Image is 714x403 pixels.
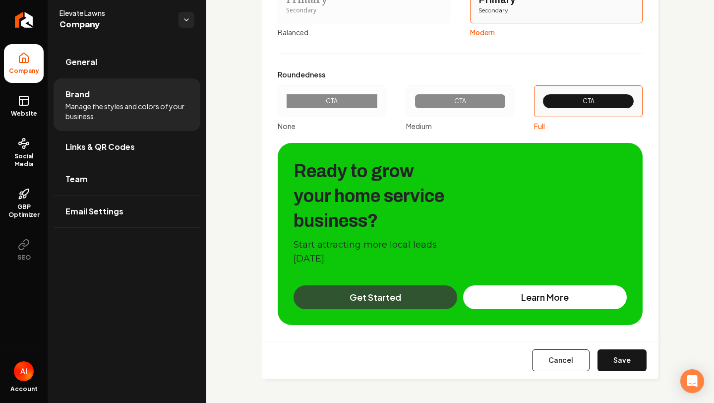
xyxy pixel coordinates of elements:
span: Website [7,110,41,118]
div: Secondary [286,6,442,15]
div: Open Intercom Messenger [680,369,704,393]
div: None [278,121,386,131]
div: Balanced [278,27,450,37]
span: Team [65,173,88,185]
span: Company [5,67,43,75]
a: Links & QR Codes [54,131,200,163]
span: Social Media [4,152,44,168]
button: Cancel [532,349,590,371]
span: Manage the styles and colors of your business. [65,101,188,121]
a: Website [4,87,44,126]
button: Open user button [14,361,34,381]
div: Medium [406,121,515,131]
span: General [65,56,97,68]
a: Email Settings [54,196,200,227]
button: Save [597,349,647,371]
span: SEO [13,254,35,262]
span: Links & QR Codes [65,141,135,153]
span: Brand [65,88,90,100]
div: CTA [295,97,369,105]
span: GBP Optimizer [4,203,44,219]
a: Social Media [4,130,44,176]
a: GBP Optimizer [4,180,44,227]
img: Rebolt Logo [15,12,33,28]
div: CTA [423,97,498,105]
span: Email Settings [65,205,123,217]
label: Roundedness [278,69,643,79]
button: SEO [4,231,44,269]
span: Elevate Lawns [59,8,171,18]
a: Team [54,163,200,195]
span: Company [59,18,171,32]
span: Account [10,385,38,393]
div: Secondary [478,6,634,15]
div: CTA [551,97,626,105]
img: Abdi Ismael [14,361,34,381]
a: General [54,46,200,78]
div: Full [534,121,643,131]
div: Modern [470,27,643,37]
